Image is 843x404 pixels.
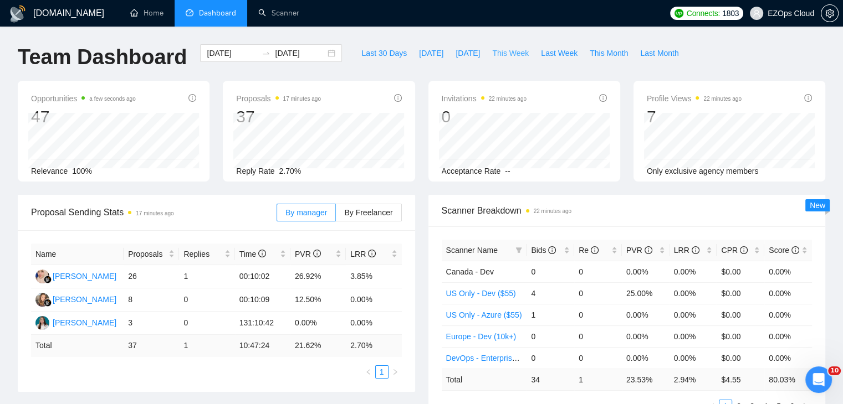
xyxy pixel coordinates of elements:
[236,106,321,127] div: 37
[764,325,812,347] td: 0.00%
[647,92,742,105] span: Profile Views
[647,106,742,127] div: 7
[721,246,747,255] span: CPR
[35,270,49,283] img: AJ
[290,312,346,335] td: 0.00%
[72,167,92,175] span: 100%
[505,167,510,175] span: --
[670,282,717,304] td: 0.00%
[355,44,413,62] button: Last 30 Days
[53,317,116,329] div: [PERSON_NAME]
[290,265,346,288] td: 26.92%
[513,242,524,258] span: filter
[179,288,234,312] td: 0
[394,94,402,102] span: info-circle
[622,282,670,304] td: 25.00%
[9,5,27,23] img: logo
[687,7,720,19] span: Connects:
[376,366,388,378] a: 1
[722,7,739,19] span: 1803
[804,94,812,102] span: info-circle
[368,250,376,257] span: info-circle
[527,282,574,304] td: 4
[626,246,652,255] span: PVR
[124,312,179,335] td: 3
[89,96,135,102] time: a few seconds ago
[235,288,290,312] td: 00:10:09
[531,246,556,255] span: Bids
[527,347,574,369] td: 0
[574,261,622,282] td: 0
[419,47,443,59] span: [DATE]
[753,9,760,17] span: user
[692,246,699,254] span: info-circle
[805,366,832,393] iframe: Intercom live chat
[239,250,266,258] span: Time
[548,246,556,254] span: info-circle
[350,250,376,258] span: LRR
[810,201,825,210] span: New
[574,347,622,369] td: 0
[717,261,764,282] td: $0.00
[413,44,449,62] button: [DATE]
[31,244,124,265] th: Name
[179,244,234,265] th: Replies
[199,8,236,18] span: Dashboard
[527,369,574,390] td: 34
[262,49,270,58] span: to
[207,47,257,59] input: Start date
[31,335,124,356] td: Total
[527,261,574,282] td: 0
[574,304,622,325] td: 0
[591,246,599,254] span: info-circle
[35,294,116,303] a: NK[PERSON_NAME]
[275,47,325,59] input: End date
[346,335,401,356] td: 2.70 %
[290,335,346,356] td: 21.62 %
[670,347,717,369] td: 0.00%
[584,44,634,62] button: This Month
[670,325,717,347] td: 0.00%
[186,9,193,17] span: dashboard
[541,47,578,59] span: Last Week
[179,312,234,335] td: 0
[389,365,402,379] li: Next Page
[236,92,321,105] span: Proposals
[285,208,327,217] span: By manager
[124,265,179,288] td: 26
[446,246,498,255] span: Scanner Name
[446,289,516,298] a: US Only - Dev ($55)
[717,304,764,325] td: $0.00
[290,288,346,312] td: 12.50%
[821,9,838,18] span: setting
[53,293,116,305] div: [PERSON_NAME]
[675,9,683,18] img: upwork-logo.png
[634,44,684,62] button: Last Month
[35,271,116,280] a: AJ[PERSON_NAME]
[670,369,717,390] td: 2.94 %
[527,304,574,325] td: 1
[647,167,759,175] span: Only exclusive agency members
[179,265,234,288] td: 1
[599,94,607,102] span: info-circle
[179,335,234,356] td: 1
[258,8,299,18] a: searchScanner
[389,365,402,379] button: right
[346,265,401,288] td: 3.85%
[828,366,841,375] span: 10
[579,246,599,255] span: Re
[622,325,670,347] td: 0.00%
[764,261,812,282] td: 0.00%
[769,246,799,255] span: Score
[124,288,179,312] td: 8
[590,47,628,59] span: This Month
[295,250,321,258] span: PVR
[262,49,270,58] span: swap-right
[124,335,179,356] td: 37
[622,304,670,325] td: 0.00%
[44,299,52,307] img: gigradar-bm.png
[236,167,274,175] span: Reply Rate
[446,332,516,341] a: Europe - Dev (10k+)
[489,96,527,102] time: 22 minutes ago
[515,247,522,253] span: filter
